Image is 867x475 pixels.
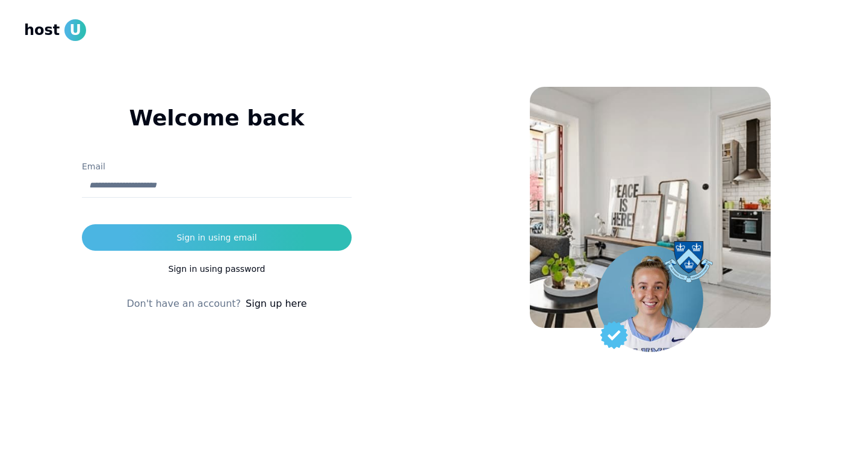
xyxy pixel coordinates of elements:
span: Don't have an account? [126,297,241,311]
button: Sign in using password [82,256,352,282]
div: Sign in using email [176,231,256,244]
img: House Background [530,87,771,328]
img: Student [597,246,703,352]
h1: Welcome back [82,106,352,130]
button: Sign in using email [82,224,352,251]
label: Email [82,162,105,171]
a: Sign up here [246,297,306,311]
span: U [64,19,86,41]
span: host [24,20,60,40]
img: Columbia university [665,241,713,283]
a: hostU [24,19,86,41]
